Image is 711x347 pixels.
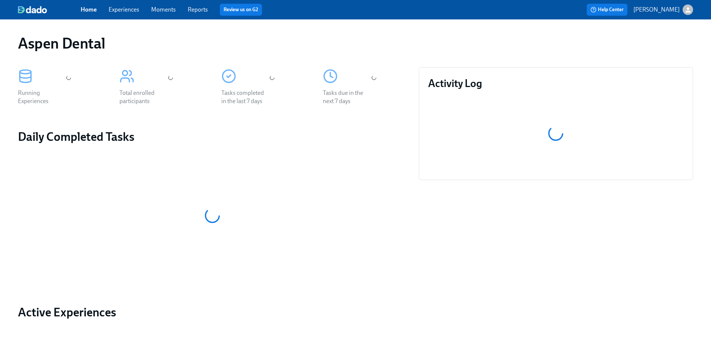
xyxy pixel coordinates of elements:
[323,89,371,105] div: Tasks due in the next 7 days
[633,6,680,14] p: [PERSON_NAME]
[18,305,407,320] a: Active Experiences
[119,89,167,105] div: Total enrolled participants
[18,34,105,52] h1: Aspen Dental
[18,89,66,105] div: Running Experiences
[224,6,258,13] a: Review us on G2
[18,6,47,13] img: dado
[18,6,81,13] a: dado
[81,6,97,13] a: Home
[109,6,139,13] a: Experiences
[151,6,176,13] a: Moments
[590,6,624,13] span: Help Center
[188,6,208,13] a: Reports
[220,4,262,16] button: Review us on G2
[633,4,693,15] button: [PERSON_NAME]
[428,77,684,90] h3: Activity Log
[587,4,627,16] button: Help Center
[18,129,407,144] h2: Daily Completed Tasks
[221,89,269,105] div: Tasks completed in the last 7 days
